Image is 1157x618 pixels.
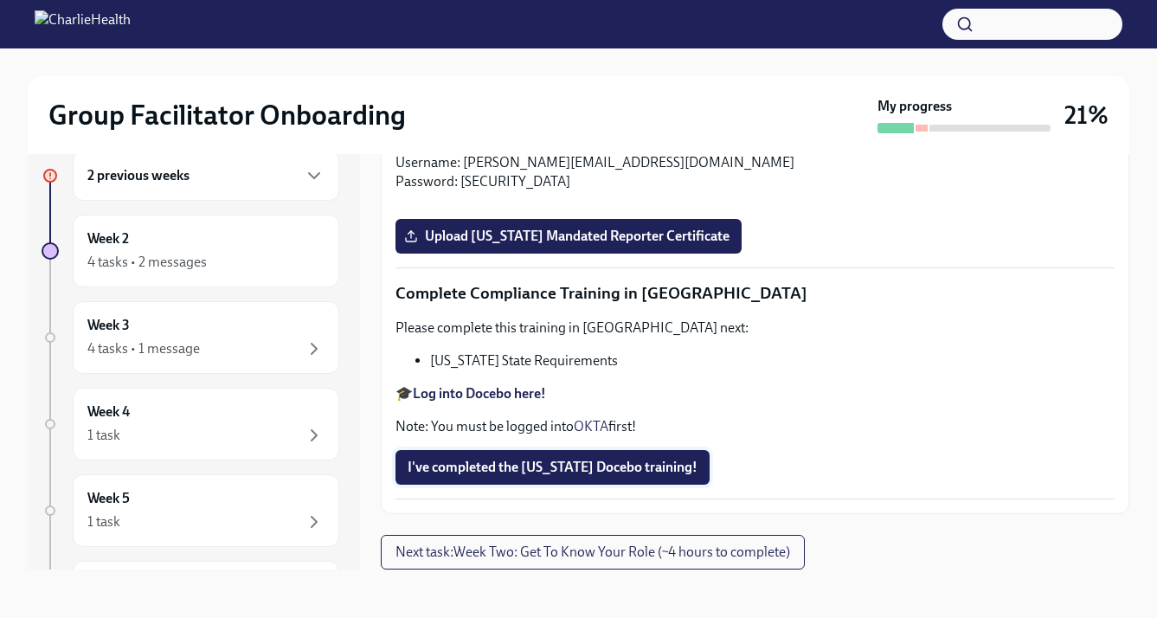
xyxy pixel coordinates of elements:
span: I've completed the [US_STATE] Docebo training! [408,459,697,476]
p: Note: You must be logged into first! [395,417,1115,436]
strong: My progress [877,97,952,116]
li: [US_STATE] State Requirements [430,351,1115,370]
a: Week 24 tasks • 2 messages [42,215,339,287]
h6: Week 4 [87,402,130,422]
h6: Week 2 [87,229,129,248]
img: CharlieHealth [35,10,131,38]
div: 4 tasks • 2 messages [87,253,207,272]
h6: 2 previous weeks [87,166,190,185]
p: 🎓 [395,384,1115,403]
div: 4 tasks • 1 message [87,339,200,358]
p: Please complete this training in [GEOGRAPHIC_DATA] next: [395,319,1115,338]
div: 2 previous weeks [73,151,339,201]
p: 🎓 Username: [PERSON_NAME][EMAIL_ADDRESS][DOMAIN_NAME] Password: [SECURITY_DATA] [395,134,1115,191]
a: Week 34 tasks • 1 message [42,301,339,374]
span: Next task : Week Two: Get To Know Your Role (~4 hours to complete) [395,544,790,561]
p: Complete Compliance Training in [GEOGRAPHIC_DATA] [395,282,1115,305]
h6: Week 5 [87,489,130,508]
h2: Group Facilitator Onboarding [48,98,406,132]
a: Week 41 task [42,388,339,460]
label: Upload [US_STATE] Mandated Reporter Certificate [395,219,742,254]
a: Week 51 task [42,474,339,547]
a: Log into Docebo here! [413,385,546,402]
a: OKTA [574,418,608,435]
h3: 21% [1064,100,1109,131]
div: 1 task [87,512,120,531]
span: Upload [US_STATE] Mandated Reporter Certificate [408,228,730,245]
div: 1 task [87,426,120,445]
button: I've completed the [US_STATE] Docebo training! [395,450,710,485]
h6: Week 3 [87,316,130,335]
button: Next task:Week Two: Get To Know Your Role (~4 hours to complete) [381,535,805,570]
